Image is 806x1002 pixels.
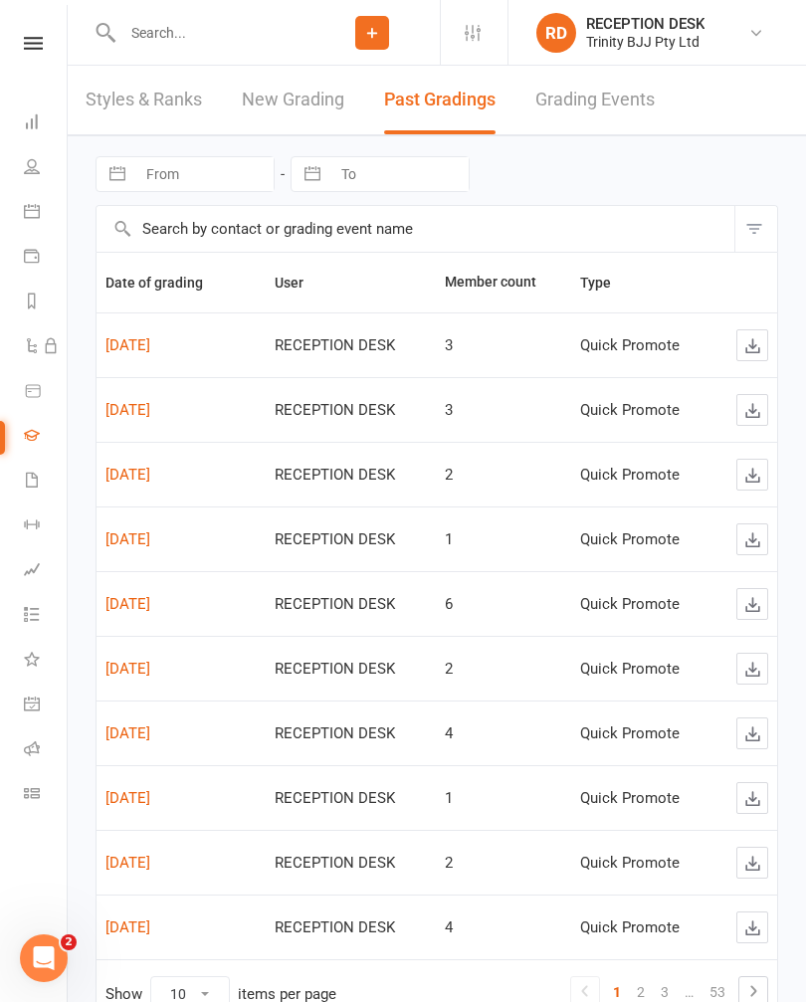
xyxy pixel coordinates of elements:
a: Roll call kiosk mode [24,728,69,773]
input: Search... [116,19,304,47]
input: Search by contact or grading event name [97,206,734,252]
a: [DATE] [105,660,150,678]
div: Quick Promote [580,337,706,354]
div: Trinity BJJ Pty Ltd [586,33,705,51]
div: 2 [445,855,562,872]
button: Type [580,271,633,295]
span: Date of grading [105,275,225,291]
div: 2 [445,467,562,484]
a: Assessments [24,549,69,594]
a: Product Sales [24,370,69,415]
a: [DATE] [105,918,150,936]
a: Class kiosk mode [24,773,69,818]
span: Type [580,275,633,291]
a: [DATE] [105,789,150,807]
div: RD [536,13,576,53]
div: 3 [445,337,562,354]
span: User [275,275,325,291]
div: 1 [445,790,562,807]
a: Grading Events [535,66,655,134]
a: [DATE] [105,466,150,484]
div: Quick Promote [580,661,706,678]
div: Quick Promote [580,402,706,419]
div: RECEPTION DESK [275,596,427,613]
a: What's New [24,639,69,684]
a: Reports [24,281,69,325]
div: 4 [445,725,562,742]
div: Quick Promote [580,790,706,807]
a: [DATE] [105,724,150,742]
a: People [24,146,69,191]
a: Payments [24,236,69,281]
a: Styles & Ranks [86,66,202,134]
div: RECEPTION DESK [275,855,427,872]
a: General attendance kiosk mode [24,684,69,728]
div: Quick Promote [580,596,706,613]
div: RECEPTION DESK [275,919,427,936]
div: Quick Promote [580,725,706,742]
div: Quick Promote [580,531,706,548]
iframe: Intercom live chat [20,934,68,982]
div: RECEPTION DESK [275,467,427,484]
div: RECEPTION DESK [586,15,705,33]
a: [DATE] [105,595,150,613]
div: 2 [445,661,562,678]
div: RECEPTION DESK [275,790,427,807]
a: [DATE] [105,854,150,872]
a: [DATE] [105,530,150,548]
div: 3 [445,402,562,419]
div: RECEPTION DESK [275,725,427,742]
div: 6 [445,596,562,613]
div: RECEPTION DESK [275,402,427,419]
div: RECEPTION DESK [275,661,427,678]
div: Quick Promote [580,855,706,872]
div: Quick Promote [580,919,706,936]
button: User [275,271,325,295]
a: Dashboard [24,101,69,146]
div: 1 [445,531,562,548]
div: Quick Promote [580,467,706,484]
span: 2 [61,934,77,950]
button: Date of grading [105,271,225,295]
a: [DATE] [105,336,150,354]
div: 4 [445,919,562,936]
a: Past Gradings [384,66,496,134]
input: From [135,157,274,191]
a: [DATE] [105,401,150,419]
div: RECEPTION DESK [275,531,427,548]
div: RECEPTION DESK [275,337,427,354]
a: Calendar [24,191,69,236]
a: New Grading [242,66,344,134]
th: Member count [436,253,571,312]
input: To [330,157,469,191]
